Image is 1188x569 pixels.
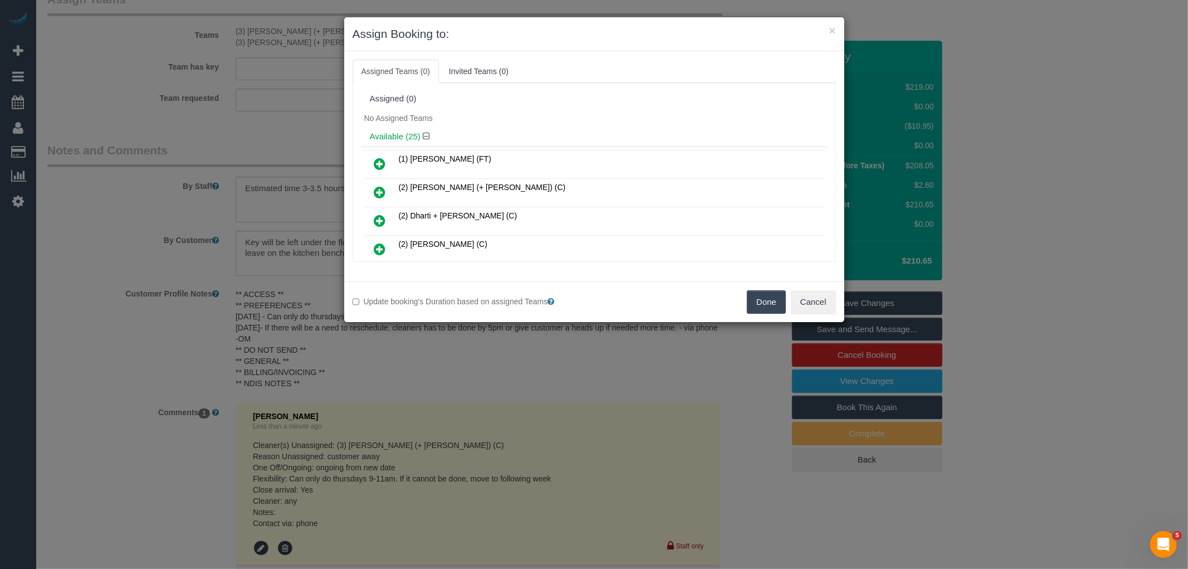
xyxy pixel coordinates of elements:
[829,25,835,36] button: ×
[353,298,360,305] input: Update booking's Duration based on assigned Teams
[399,211,517,220] span: (2) Dharti + [PERSON_NAME] (C)
[399,154,491,163] span: (1) [PERSON_NAME] (FT)
[1173,531,1182,540] span: 5
[353,60,439,83] a: Assigned Teams (0)
[399,240,487,249] span: (2) [PERSON_NAME] (C)
[353,26,836,42] h3: Assign Booking to:
[370,94,819,104] div: Assigned (0)
[353,296,586,307] label: Update booking's Duration based on assigned Teams
[370,132,819,142] h4: Available (25)
[440,60,517,83] a: Invited Teams (0)
[364,114,433,123] span: No Assigned Teams
[1150,531,1177,558] iframe: Intercom live chat
[399,183,566,192] span: (2) [PERSON_NAME] (+ [PERSON_NAME]) (C)
[791,290,836,314] button: Cancel
[747,290,786,314] button: Done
